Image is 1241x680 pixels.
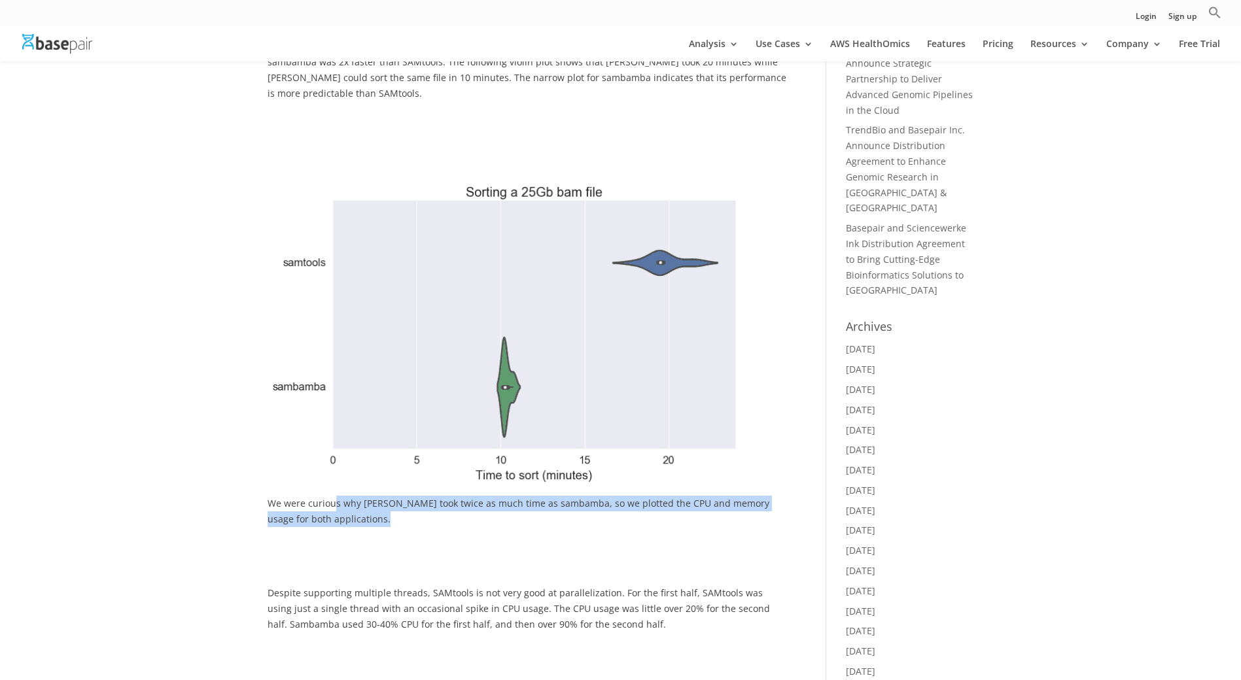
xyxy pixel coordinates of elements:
[846,124,965,214] a: TrendBio and Basepair Inc. Announce Distribution Agreement to Enhance Genomic Research in [GEOGRA...
[268,39,788,110] p: We compared the sorting speed of a 25Gb unsorted BAM file with SAMtools and sambamba. Our results...
[990,586,1225,664] iframe: Drift Widget Chat Controller
[1208,6,1221,26] a: Search Icon Link
[689,39,739,61] a: Analysis
[846,624,875,637] a: [DATE]
[22,34,92,53] img: Basepair
[268,169,788,491] img: Sorting bam files, samtools vs sambamba
[1168,12,1197,26] a: Sign up
[846,564,875,577] a: [DATE]
[927,39,966,61] a: Features
[756,39,813,61] a: Use Cases
[846,484,875,496] a: [DATE]
[846,318,973,341] h4: Archives
[846,363,875,375] a: [DATE]
[846,524,875,536] a: [DATE]
[268,585,788,641] p: Despite supporting multiple threads, SAMtools is not very good at parallelization. For the first ...
[846,222,966,296] a: Basepair and Sciencewerke Ink Distribution Agreement to Bring Cutting-Edge Bioinformatics Solutio...
[983,39,1013,61] a: Pricing
[846,424,875,436] a: [DATE]
[846,343,875,355] a: [DATE]
[846,605,875,617] a: [DATE]
[1030,39,1089,61] a: Resources
[1106,39,1162,61] a: Company
[846,585,875,597] a: [DATE]
[830,39,910,61] a: AWS HealthOmics
[846,443,875,456] a: [DATE]
[1179,39,1220,61] a: Free Trial
[846,403,875,416] a: [DATE]
[1208,6,1221,19] svg: Search
[846,41,973,116] a: Basepair and Novocraft Announce Strategic Partnership to Deliver Advanced Genomic Pipelines in th...
[846,464,875,476] a: [DATE]
[846,544,875,556] a: [DATE]
[846,665,875,677] a: [DATE]
[846,645,875,657] a: [DATE]
[846,383,875,396] a: [DATE]
[1136,12,1157,26] a: Login
[846,504,875,517] a: [DATE]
